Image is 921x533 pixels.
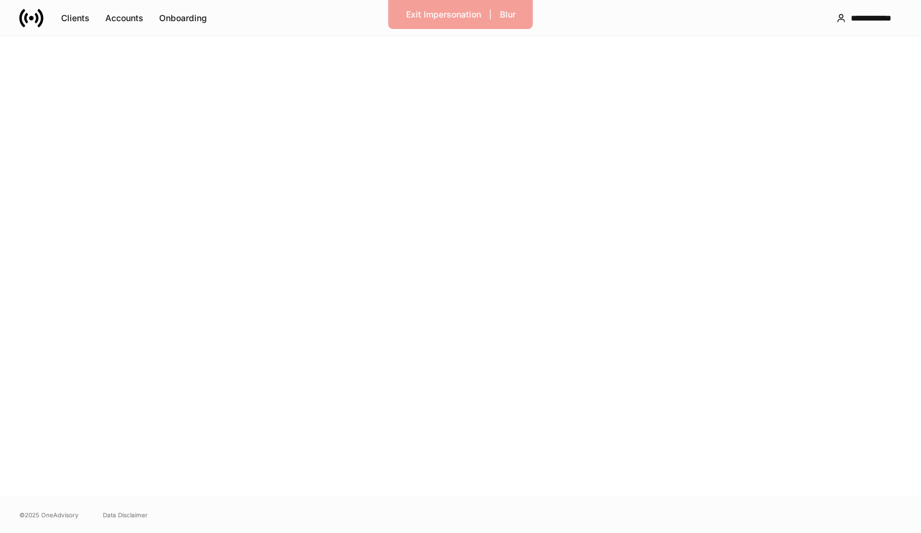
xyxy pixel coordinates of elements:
[97,8,151,28] button: Accounts
[53,8,97,28] button: Clients
[398,5,489,24] button: Exit Impersonation
[406,8,481,21] div: Exit Impersonation
[500,8,516,21] div: Blur
[159,12,207,24] div: Onboarding
[105,12,143,24] div: Accounts
[19,510,79,520] span: © 2025 OneAdvisory
[103,510,148,520] a: Data Disclaimer
[61,12,90,24] div: Clients
[151,8,215,28] button: Onboarding
[492,5,523,24] button: Blur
